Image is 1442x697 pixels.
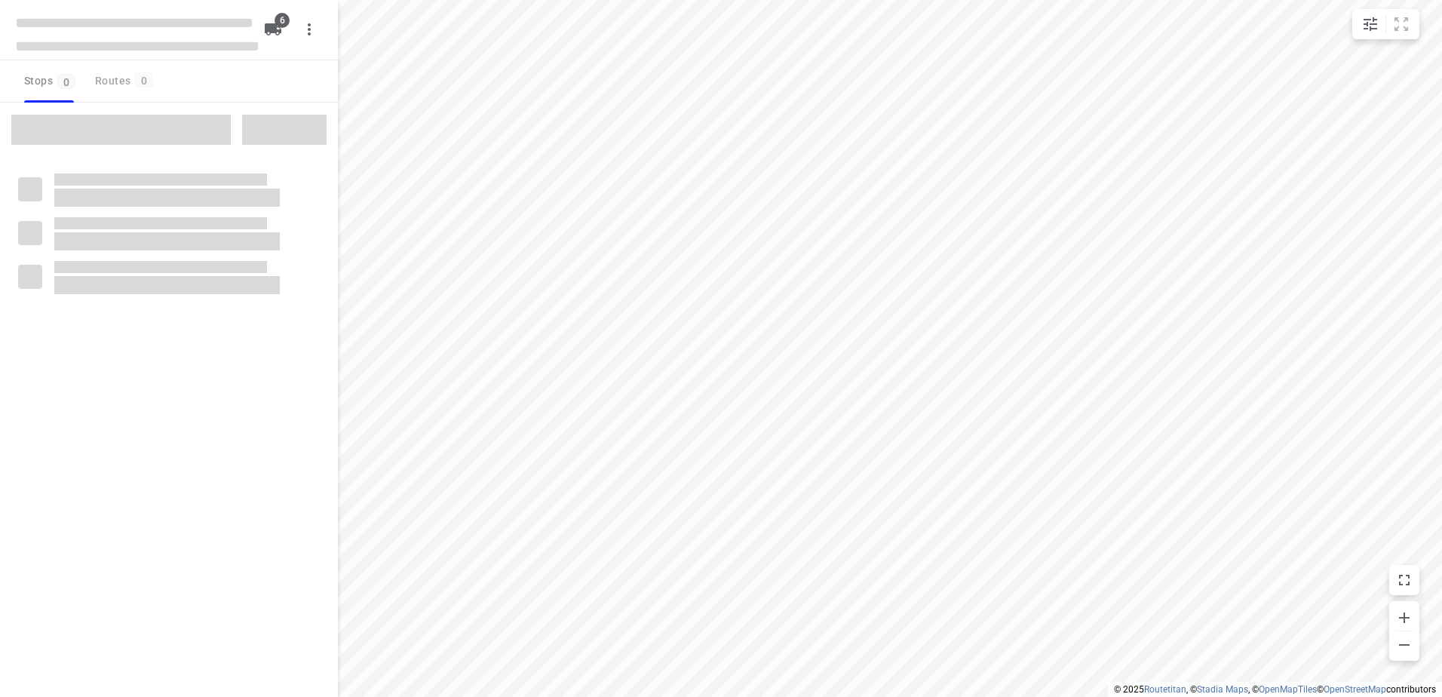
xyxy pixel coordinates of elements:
[1259,684,1317,695] a: OpenMapTiles
[1114,684,1436,695] li: © 2025 , © , © © contributors
[1197,684,1248,695] a: Stadia Maps
[1144,684,1186,695] a: Routetitan
[1355,9,1385,39] button: Map settings
[1352,9,1419,39] div: small contained button group
[1324,684,1386,695] a: OpenStreetMap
